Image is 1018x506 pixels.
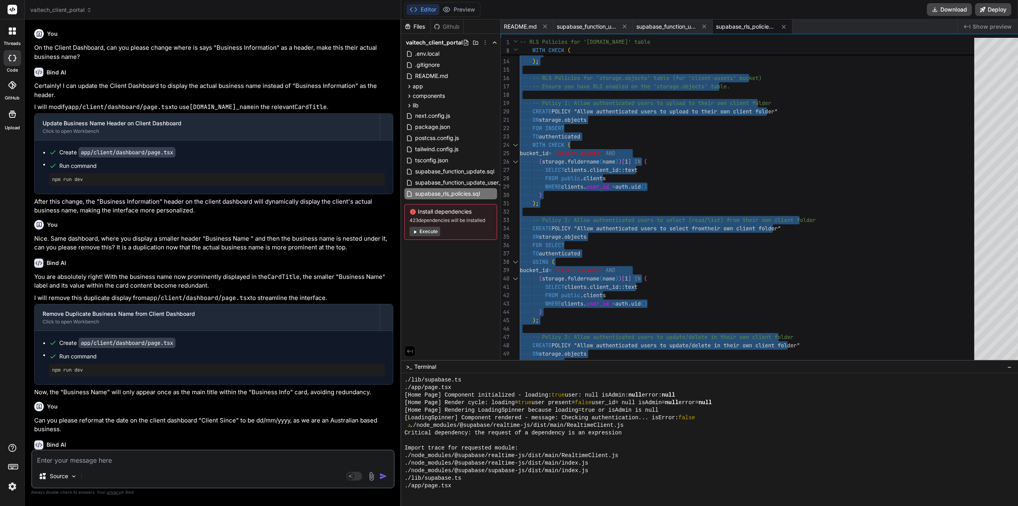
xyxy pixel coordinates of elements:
span: INSERT [545,125,564,132]
span: ) [615,158,618,165]
code: app/client/dashboard/page.tsx [146,294,250,302]
span: Import trace for requested module: [404,444,518,452]
div: 45 [501,316,509,325]
span: Critical dependency: the request of a dependency is an expression [404,429,622,437]
span: . [587,166,590,173]
span: clients [561,183,583,190]
span: ( [599,158,603,165]
span: WHERE [545,183,561,190]
div: 19 [501,99,509,107]
div: Github [431,23,463,31]
div: Click to collapse the range. [510,158,521,166]
div: 27 [501,166,509,174]
span: Terminal [414,363,436,371]
span: Install dependencies [410,208,492,216]
div: 18 [501,91,509,99]
span: storage [539,233,561,240]
pre: npm run dev [52,367,382,373]
p: Can you please reformat the date on the client dashboard "Client Since" to be dd/mm/yyyy, as we a... [34,416,393,434]
span: ./node_modules/@supabase/realtime-js/dist/main/RealtimeClient.js [404,452,618,459]
p: Now, the "Business Name" will only appear once as the main title within the "Business Info" card,... [34,388,393,397]
span: ; [536,317,539,324]
span: null [698,399,712,407]
p: I will remove this duplicate display from to streamline the interface. [34,294,393,303]
span: public [561,292,580,299]
span: tsconfig.json [414,156,449,165]
code: CardTitle [294,103,327,111]
span: -- RLS Policies for '[DOMAIN_NAME]' table [520,38,650,45]
span: . [583,183,587,190]
span: ./node_modules/@supabase/realtime-js/dist/main/index.js [404,459,588,467]
span: objects [564,350,587,357]
div: Remove Duplicate Business Name from Client Dashboard [43,310,372,318]
span: elete in their own client folder [692,333,794,341]
span: user: null isAdmin: [565,391,628,399]
div: 20 [501,107,509,116]
div: 39 [501,266,509,274]
span: 'client-assets' [555,267,603,274]
span: ) [644,300,647,307]
span: ) [618,158,622,165]
div: 50 [501,358,509,366]
img: settings [6,480,19,493]
div: Files [401,23,430,31]
span: POLICY "Allow authenticated users to select from [552,225,704,232]
div: 41 [501,283,509,291]
span: WITH [532,141,545,148]
div: 16 [501,74,509,82]
span: Run command [59,162,385,170]
span: − [1007,363,1012,371]
span: ./node_modules/@supabase/realtime-js/dist/main/RealtimeClient.js [410,422,624,429]
code: [DOMAIN_NAME]_name [189,103,254,111]
span: name [603,275,615,282]
span: -- Ensure you have RLS enabled on the 'storage.obj [532,83,692,90]
span: [Home Page] Component initialized - loading: [404,391,551,399]
span: = [548,150,552,157]
span: ./app/page.tsx [404,384,451,391]
span: supabase_function_update.sql [557,23,616,31]
button: Update Business Name Header on Client DashboardClick to open Workbench [35,114,380,140]
span: client_id::text [590,283,638,290]
span: bucket_id [520,267,548,274]
span: public [561,175,580,182]
span: uid [631,300,641,307]
span: authenticated [539,250,580,257]
div: 15 [501,66,509,74]
span: CREATE [532,225,552,232]
span: SELECT [545,283,564,290]
span: Show preview [973,23,1012,31]
span: foldername [568,275,599,282]
span: clients [561,300,583,307]
span: ./lib/supabase.ts [404,376,461,384]
span: ON [532,233,539,240]
div: 14 [501,57,509,66]
p: Always double-check its answers. Your in Bind [31,488,395,496]
span: . [564,158,568,165]
span: [LoadingSpinner] Component rendered - message: Checking authentication... isError: [404,414,678,422]
span: app [413,82,423,90]
span: tailwind.config.js [414,144,459,154]
span: ( [644,158,647,165]
span: CREATE [532,342,552,349]
span: TO [532,133,539,140]
span: -- Policy 2: Allow authenticated users to select ( [532,216,692,224]
span: error: [642,391,661,399]
div: 47 [501,333,509,341]
span: 'client-assets' [555,150,603,157]
div: 31 [501,199,509,208]
span: ( [641,300,644,307]
span: ) [539,308,542,315]
span: . [587,283,590,290]
span: ( [599,275,603,282]
span: ./node_modules/@supabase/supabase-js/dist/main/index.js [404,467,588,475]
span: SELECT [545,166,564,173]
div: Create [59,339,176,347]
span: ./lib/supabase.ts [404,475,461,482]
span: [Home Page] Rendering LoadingSpinner because loading=true or isAdmin is null [404,407,658,414]
span: 1 [625,275,628,282]
span: next.config.js [414,111,451,121]
div: 48 [501,341,509,350]
span: [ [622,275,625,282]
span: true [552,391,565,399]
p: You are absolutely right! With the business name now prominently displayed in the , the smaller "... [34,272,393,290]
